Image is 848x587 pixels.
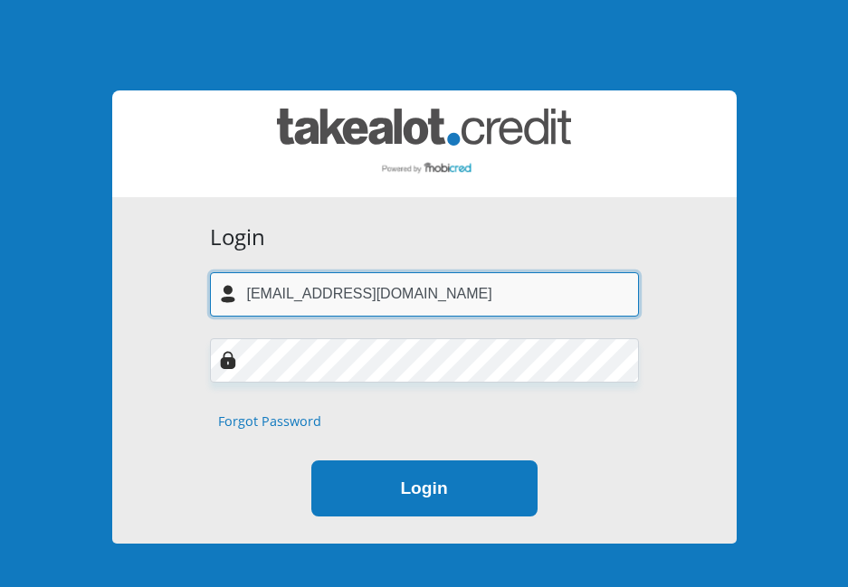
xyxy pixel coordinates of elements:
img: Image [219,351,237,369]
img: user-icon image [219,285,237,303]
h3: Login [210,224,639,251]
img: takealot_credit logo [277,109,571,179]
button: Login [311,460,538,517]
a: Forgot Password [218,412,321,431]
input: Username [210,272,639,317]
